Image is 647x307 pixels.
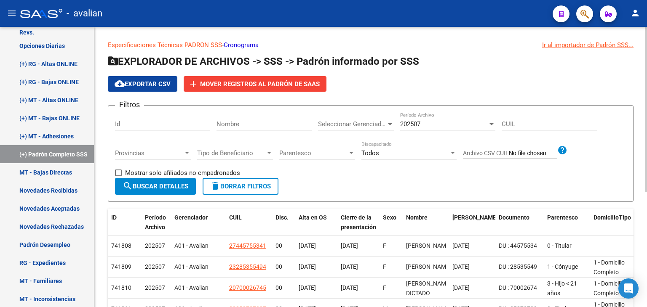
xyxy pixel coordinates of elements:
span: F [383,284,386,291]
span: [PERSON_NAME]. [452,214,500,221]
span: 3 - Hijo < 21 años [547,280,577,296]
span: 1 - Cónyuge [547,263,578,270]
span: EXPLORADOR DE ARCHIVOS -> SSS -> Padrón informado por SSS [108,56,419,67]
span: [DATE] [341,242,358,249]
span: Gerenciador [174,214,208,221]
span: [DATE] [452,284,470,291]
span: 741810 [111,284,131,291]
span: Borrar Filtros [210,183,271,190]
button: Buscar Detalles [115,178,196,195]
span: 741809 [111,263,131,270]
span: Alta en OS [299,214,327,221]
span: DU : 70002674 [499,284,537,291]
span: Provincias [115,149,183,157]
span: [PERSON_NAME] [406,263,451,270]
div: Open Intercom Messenger [618,278,639,299]
a: Especificaciones Técnicas PADRON SSS [108,41,222,49]
datatable-header-cell: Fecha Nac. [449,209,495,236]
span: [DATE] [452,242,470,249]
span: Período Archivo [145,214,166,230]
span: Exportar CSV [115,80,171,88]
mat-icon: search [123,181,133,191]
span: Parentesco [279,149,348,157]
datatable-header-cell: Cierre de la presentación [337,209,380,236]
span: [DATE] [341,263,358,270]
div: 00 [275,283,292,293]
datatable-header-cell: Gerenciador [171,209,226,236]
div: Ir al importador de Padrón SSS... [542,40,634,50]
p: - [108,40,634,50]
span: DU : 44575534 [499,242,537,249]
mat-icon: add [188,79,198,89]
span: F [383,263,386,270]
datatable-header-cell: Nombre [403,209,449,236]
datatable-header-cell: Parentesco [544,209,590,236]
span: [DATE] [299,242,316,249]
span: A01 - Avalian [174,242,209,249]
span: Disc. [275,214,289,221]
div: 00 [275,262,292,272]
span: 202507 [145,284,165,291]
span: Documento [499,214,529,221]
span: 202507 [400,120,420,128]
datatable-header-cell: Alta en OS [295,209,337,236]
span: Sexo [383,214,396,221]
datatable-header-cell: Documento [495,209,544,236]
span: [PERSON_NAME] DICTADO [406,280,451,296]
span: [PERSON_NAME] [406,242,451,249]
span: Mostrar solo afiliados no empadronados [125,168,240,178]
span: 1 - Domicilio Completo [594,280,625,296]
span: 23285355494 [229,263,266,270]
span: Buscar Detalles [123,183,188,190]
span: Archivo CSV CUIL [463,150,509,156]
mat-icon: help [557,145,567,155]
mat-icon: cloud_download [115,79,125,89]
span: DU : 28535549 [499,263,537,270]
span: 202507 [145,242,165,249]
span: 0 - Titular [547,242,572,249]
span: Parentesco [547,214,578,221]
button: Exportar CSV [108,76,177,92]
span: - avalian [67,4,102,23]
span: 202507 [145,263,165,270]
span: A01 - Avalian [174,263,209,270]
datatable-header-cell: ID [108,209,142,236]
span: 741808 [111,242,131,249]
span: [DATE] [299,284,316,291]
span: Todos [361,149,379,157]
span: ID [111,214,117,221]
a: Cronograma [224,41,259,49]
span: Seleccionar Gerenciador [318,120,386,128]
datatable-header-cell: Disc. [272,209,295,236]
span: 27445755341 [229,242,266,249]
h3: Filtros [115,99,144,111]
span: DomicilioTipo [594,214,631,221]
button: Borrar Filtros [203,178,278,195]
span: F [383,242,386,249]
button: Mover registros al PADRÓN de SAAS [184,76,326,92]
datatable-header-cell: Período Archivo [142,209,171,236]
span: [DATE] [341,284,358,291]
span: [DATE] [299,263,316,270]
div: 00 [275,241,292,251]
span: Cierre de la presentación [341,214,376,230]
datatable-header-cell: CUIL [226,209,272,236]
mat-icon: menu [7,8,17,18]
input: Archivo CSV CUIL [509,150,557,157]
mat-icon: person [630,8,640,18]
datatable-header-cell: Sexo [380,209,403,236]
span: Nombre [406,214,428,221]
span: 20700026745 [229,284,266,291]
datatable-header-cell: DomicilioTipo [590,209,636,236]
span: 1 - Domicilio Completo [594,259,625,275]
span: A01 - Avalian [174,284,209,291]
mat-icon: delete [210,181,220,191]
span: [DATE] [452,263,470,270]
span: Mover registros al PADRÓN de SAAS [200,80,320,88]
span: Tipo de Beneficiario [197,149,265,157]
span: CUIL [229,214,242,221]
